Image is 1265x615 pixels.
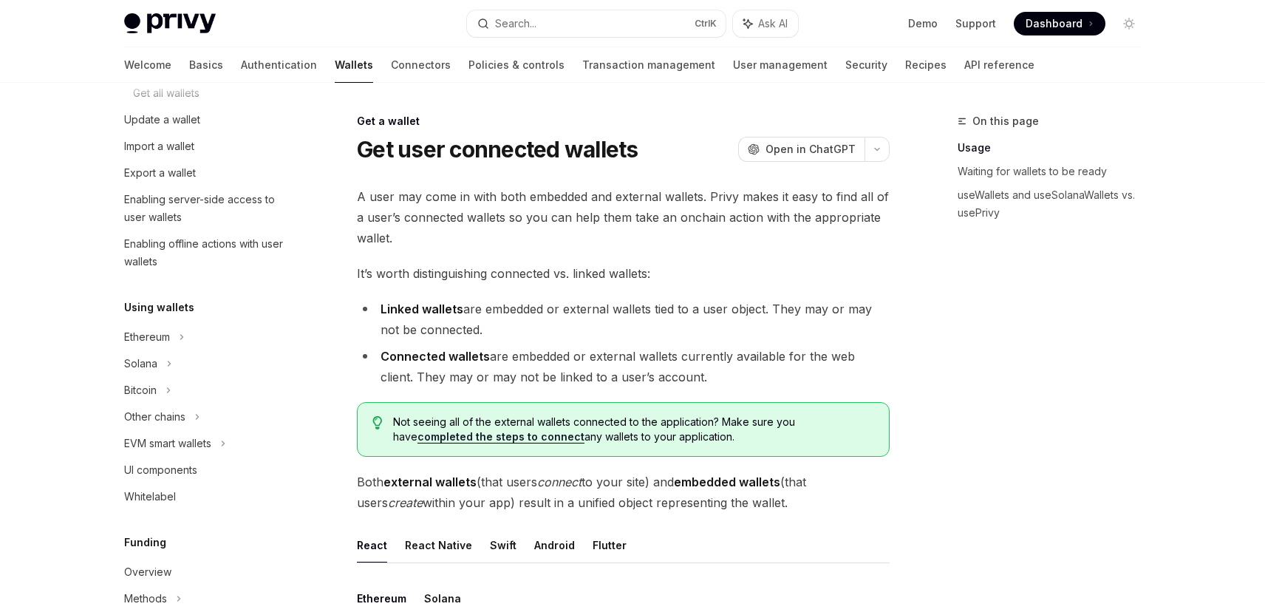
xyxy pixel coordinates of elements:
[908,16,938,31] a: Demo
[124,47,171,83] a: Welcome
[357,472,890,513] span: Both (that users to your site) and (that users within your app) result in a unified object repres...
[112,483,301,510] a: Whitelabel
[958,160,1153,183] a: Waiting for wallets to be ready
[1026,16,1082,31] span: Dashboard
[112,133,301,160] a: Import a wallet
[124,408,185,426] div: Other chains
[958,183,1153,225] a: useWallets and useSolanaWallets vs. usePrivy
[468,47,565,83] a: Policies & controls
[124,13,216,34] img: light logo
[357,263,890,284] span: It’s worth distinguishing connected vs. linked wallets:
[112,231,301,275] a: Enabling offline actions with user wallets
[388,495,423,510] em: create
[357,346,890,387] li: are embedded or external wallets currently available for the web client. They may or may not be l...
[357,186,890,248] span: A user may come in with both embedded and external wallets. Privy makes it easy to find all of a ...
[955,16,996,31] a: Support
[593,528,627,563] button: Flutter
[112,559,301,585] a: Overview
[845,47,887,83] a: Security
[391,47,451,83] a: Connectors
[534,528,575,563] button: Android
[405,528,472,563] button: React Native
[381,349,490,364] strong: Connected wallets
[124,590,167,608] div: Methods
[695,18,717,30] span: Ctrl K
[124,435,211,452] div: EVM smart wallets
[112,106,301,133] a: Update a wallet
[124,111,200,129] div: Update a wallet
[124,534,166,551] h5: Funding
[738,137,865,162] button: Open in ChatGPT
[383,475,477,489] strong: external wallets
[467,10,726,37] button: Search...CtrlK
[766,142,856,157] span: Open in ChatGPT
[189,47,223,83] a: Basics
[335,47,373,83] a: Wallets
[381,302,463,316] strong: Linked wallets
[112,160,301,186] a: Export a wallet
[124,164,196,182] div: Export a wallet
[241,47,317,83] a: Authentication
[124,191,293,226] div: Enabling server-side access to user wallets
[124,461,197,479] div: UI components
[417,430,584,444] a: completed the steps to connect
[758,16,788,31] span: Ask AI
[964,47,1034,83] a: API reference
[1117,12,1141,35] button: Toggle dark mode
[124,563,171,581] div: Overview
[393,415,874,444] span: Not seeing all of the external wallets connected to the application? Make sure you have any walle...
[674,475,780,489] strong: embedded wallets
[495,15,536,33] div: Search...
[124,355,157,373] div: Solana
[1014,12,1105,35] a: Dashboard
[124,328,170,346] div: Ethereum
[958,136,1153,160] a: Usage
[972,112,1039,130] span: On this page
[124,488,176,506] div: Whitelabel
[357,136,638,163] h1: Get user connected wallets
[490,528,516,563] button: Swift
[112,186,301,231] a: Enabling server-side access to user wallets
[124,299,194,316] h5: Using wallets
[124,235,293,271] div: Enabling offline actions with user wallets
[124,137,194,155] div: Import a wallet
[733,47,828,83] a: User management
[124,381,157,399] div: Bitcoin
[357,114,890,129] div: Get a wallet
[537,475,582,489] em: connect
[905,47,947,83] a: Recipes
[372,416,383,429] svg: Tip
[357,299,890,340] li: are embedded or external wallets tied to a user object. They may or may not be connected.
[582,47,715,83] a: Transaction management
[112,457,301,483] a: UI components
[357,528,387,563] button: React
[733,10,798,37] button: Ask AI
